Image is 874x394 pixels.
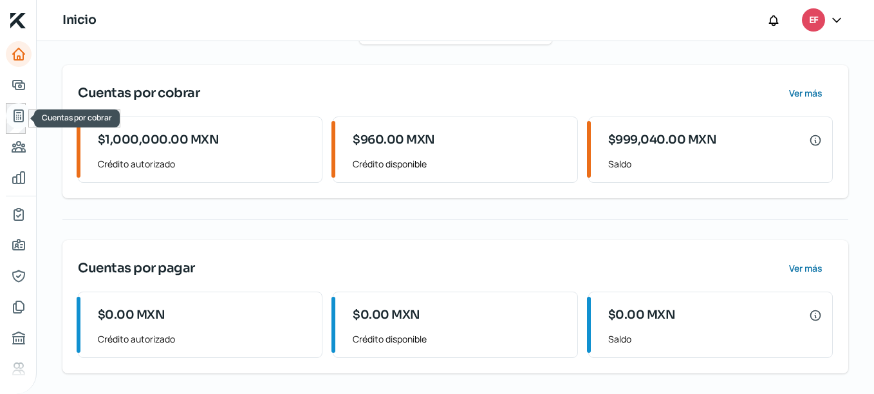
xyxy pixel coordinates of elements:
span: $960.00 MXN [353,131,435,149]
a: Solicitar crédito [6,72,32,98]
a: Inicio [6,41,32,67]
span: Cuentas por cobrar [78,84,200,103]
a: Referencias [6,356,32,382]
span: $999,040.00 MXN [608,131,717,149]
a: Mis finanzas [6,165,32,191]
span: $0.00 MXN [353,306,420,324]
a: Mi contrato [6,202,32,227]
button: Ver más [778,80,833,106]
span: Ver más [789,264,823,273]
span: Ver más [789,89,823,98]
span: $0.00 MXN [608,306,676,324]
a: Representantes [6,263,32,289]
span: Crédito disponible [353,331,566,347]
a: Documentos [6,294,32,320]
span: Crédito autorizado [98,331,311,347]
span: Cuentas por cobrar [42,112,112,123]
button: Ver más [778,256,833,281]
span: Saldo [608,156,822,172]
span: Crédito disponible [353,156,566,172]
a: Buró de crédito [6,325,32,351]
span: $0.00 MXN [98,306,165,324]
span: Saldo [608,331,822,347]
span: EF [809,13,818,28]
a: Cuentas por pagar [6,134,32,160]
span: Crédito autorizado [98,156,311,172]
h1: Inicio [62,11,96,30]
span: Cuentas por pagar [78,259,195,278]
a: Cuentas por cobrar [6,103,32,129]
a: Información general [6,232,32,258]
span: $1,000,000.00 MXN [98,131,219,149]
